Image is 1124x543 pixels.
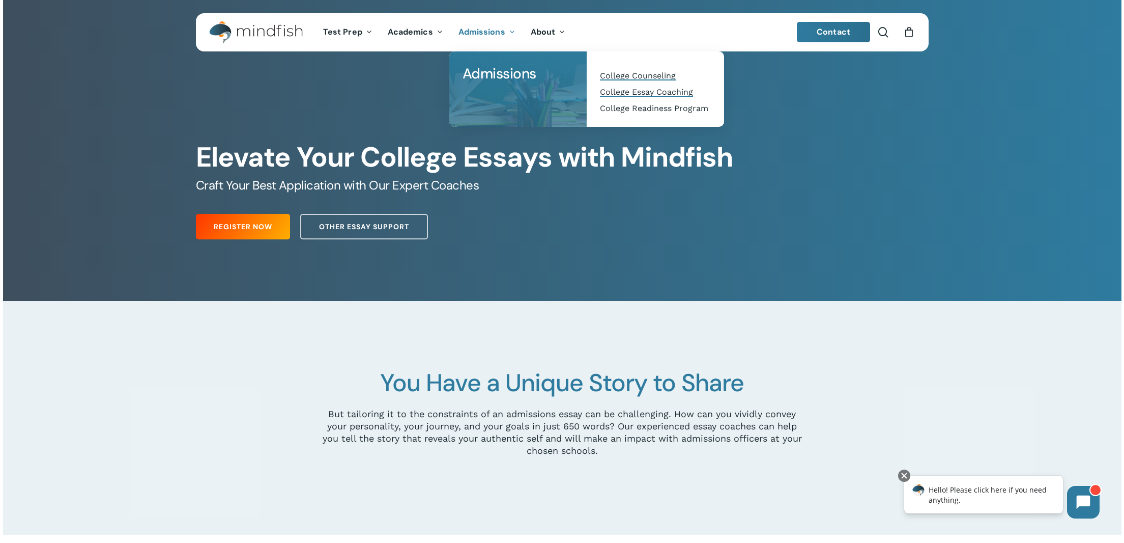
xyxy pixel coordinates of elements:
a: About [523,28,573,37]
a: Admissions [451,28,523,37]
span: Academics [388,26,433,37]
span: College Counseling [600,71,676,80]
a: Contact [797,22,870,42]
span: Admissions [458,26,505,37]
a: Admissions [459,62,577,86]
a: College Readiness Program [597,100,714,117]
a: College Counseling [597,68,714,84]
span: Register Now [214,222,272,232]
span: Admissions [463,64,536,83]
span: Other Essay Support [319,222,409,232]
a: Test Prep [315,28,380,37]
span: College Readiness Program [600,103,708,113]
a: College Essay Coaching [597,84,714,100]
h5: Craft Your Best Application with Our Expert Coaches [196,177,928,194]
a: Register Now [196,214,290,239]
iframe: Chatbot [894,468,1110,529]
nav: Main Menu [315,13,573,51]
span: Test Prep [323,26,362,37]
p: But tailoring it to the constraints of an admissions essay can be challenging. How can you vividl... [321,408,804,457]
span: About [531,26,556,37]
header: Main Menu [196,13,929,51]
h1: Elevate Your College Essays with Mindfish [196,141,928,174]
span: You Have a Unique Story to Share [380,367,744,399]
span: Contact [817,26,850,37]
span: College Essay Coaching [600,87,693,97]
a: Academics [380,28,451,37]
a: Other Essay Support [300,214,428,239]
a: Cart [904,26,915,38]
